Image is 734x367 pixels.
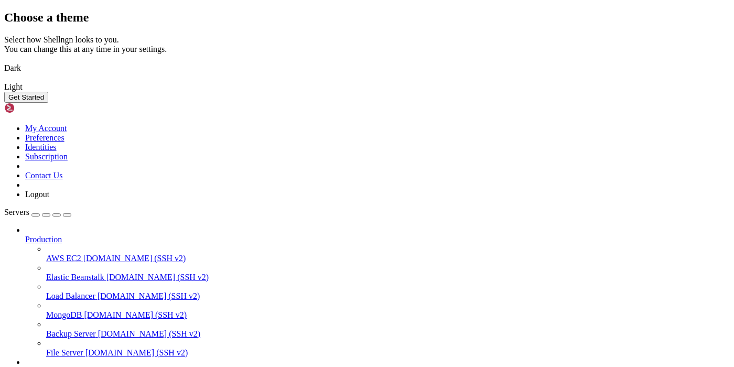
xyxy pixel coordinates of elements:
[46,310,730,320] a: MongoDB [DOMAIN_NAME] (SSH v2)
[4,10,730,25] h2: Choose a theme
[4,35,730,54] div: Select how Shellngn looks to you. You can change this at any time in your settings.
[98,329,201,338] span: [DOMAIN_NAME] (SSH v2)
[46,273,730,282] a: Elastic Beanstalk [DOMAIN_NAME] (SSH v2)
[46,292,730,301] a: Load Balancer [DOMAIN_NAME] (SSH v2)
[46,273,104,282] span: Elastic Beanstalk
[25,152,68,161] a: Subscription
[4,208,71,217] a: Servers
[46,292,95,300] span: Load Balancer
[46,282,730,301] li: Load Balancer [DOMAIN_NAME] (SSH v2)
[85,348,188,357] span: [DOMAIN_NAME] (SSH v2)
[46,254,730,263] a: AWS EC2 [DOMAIN_NAME] (SSH v2)
[106,273,209,282] span: [DOMAIN_NAME] (SSH v2)
[46,320,730,339] li: Backup Server [DOMAIN_NAME] (SSH v2)
[25,143,57,152] a: Identities
[25,124,67,133] a: My Account
[46,244,730,263] li: AWS EC2 [DOMAIN_NAME] (SSH v2)
[25,235,62,244] span: Production
[4,92,48,103] button: Get Started
[46,348,83,357] span: File Server
[84,310,187,319] span: [DOMAIN_NAME] (SSH v2)
[83,254,186,263] span: [DOMAIN_NAME] (SSH v2)
[46,263,730,282] li: Elastic Beanstalk [DOMAIN_NAME] (SSH v2)
[25,171,63,180] a: Contact Us
[4,208,29,217] span: Servers
[25,133,64,142] a: Preferences
[46,339,730,358] li: File Server [DOMAIN_NAME] (SSH v2)
[4,103,64,113] img: Shellngn
[46,329,730,339] a: Backup Server [DOMAIN_NAME] (SSH v2)
[25,225,730,358] li: Production
[46,329,96,338] span: Backup Server
[25,190,49,199] a: Logout
[46,310,82,319] span: MongoDB
[46,301,730,320] li: MongoDB [DOMAIN_NAME] (SSH v2)
[46,254,81,263] span: AWS EC2
[46,348,730,358] a: File Server [DOMAIN_NAME] (SSH v2)
[25,235,730,244] a: Production
[4,82,730,92] div: Light
[98,292,200,300] span: [DOMAIN_NAME] (SSH v2)
[4,63,730,73] div: Dark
